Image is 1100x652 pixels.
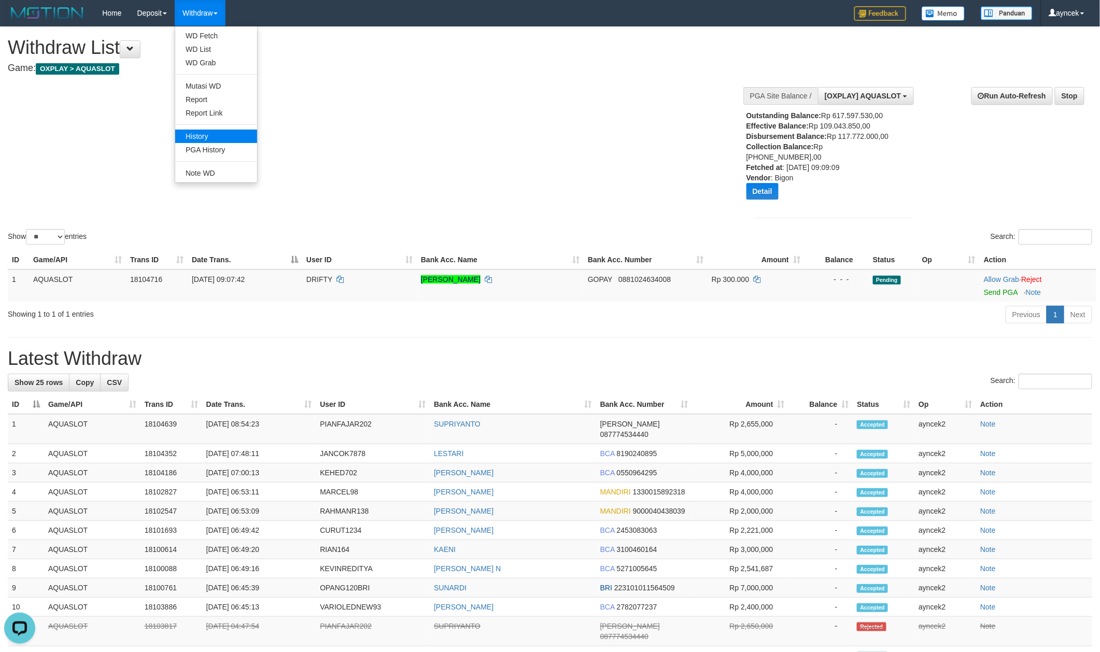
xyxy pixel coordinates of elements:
span: Accepted [857,450,888,459]
th: Date Trans.: activate to sort column descending [188,250,302,270]
span: BCA [600,526,615,534]
span: BCA [600,603,615,611]
a: PGA History [175,143,257,157]
td: [DATE] 04:47:54 [202,617,316,646]
a: KAENI [434,545,456,554]
button: [OXPLAY] AQUASLOT [818,87,914,105]
th: Amount: activate to sort column ascending [693,395,789,414]
td: AQUASLOT [44,540,140,559]
a: [PERSON_NAME] [421,275,481,284]
td: AQUASLOT [44,617,140,646]
td: [DATE] 06:45:39 [202,578,316,598]
td: Rp 2,650,000 [693,617,789,646]
a: Show 25 rows [8,374,69,391]
th: Status: activate to sort column ascending [853,395,914,414]
div: Rp 617.597.530,00 Rp 109.043.850,00 Rp 117.772.000,00 Rp [PHONE_NUMBER],00 : [DATE] 09:09:09 : Bigon [746,110,891,207]
td: [DATE] 06:45:13 [202,598,316,617]
td: Rp 2,655,000 [693,414,789,444]
td: [DATE] 07:48:11 [202,444,316,463]
td: CURUT1234 [316,521,430,540]
span: MANDIRI [600,507,631,515]
td: - [789,483,853,502]
span: Accepted [857,527,888,535]
span: Copy 8190240895 to clipboard [617,449,657,458]
div: PGA Site Balance / [743,87,818,105]
a: [PERSON_NAME] [434,469,493,477]
td: ayncek2 [914,521,976,540]
a: [PERSON_NAME] [434,526,493,534]
td: RAHMANR138 [316,502,430,521]
a: Note [980,488,996,496]
td: Rp 5,000,000 [693,444,789,463]
td: MARCEL98 [316,483,430,502]
a: Copy [69,374,101,391]
th: Game/API: activate to sort column ascending [44,395,140,414]
b: Effective Balance: [746,122,809,130]
span: Pending [873,276,901,285]
td: - [789,540,853,559]
select: Showentries [26,229,65,245]
a: [PERSON_NAME] [434,603,493,611]
td: AQUASLOT [44,598,140,617]
span: Copy [76,378,94,387]
a: Note WD [175,166,257,180]
b: Collection Balance: [746,143,814,151]
th: Balance [805,250,869,270]
th: Game/API: activate to sort column ascending [29,250,126,270]
a: [PERSON_NAME] N [434,564,501,573]
a: Note [980,603,996,611]
a: SUPRIYANTO [434,420,481,428]
td: - [789,578,853,598]
span: Copy 0881024634008 to clipboard [618,275,671,284]
span: 18104716 [130,275,162,284]
th: Date Trans.: activate to sort column ascending [202,395,316,414]
span: [PERSON_NAME] [600,622,660,630]
span: Copy 087774534440 to clipboard [600,430,648,438]
td: PIANFAJAR202 [316,617,430,646]
a: Note [980,449,996,458]
td: 2 [8,444,44,463]
td: AQUASLOT [44,483,140,502]
th: Status [869,250,918,270]
td: Rp 2,000,000 [693,502,789,521]
th: Action [976,395,1092,414]
span: Accepted [857,488,888,497]
td: JANCOK7878 [316,444,430,463]
td: 4 [8,483,44,502]
a: [PERSON_NAME] [434,507,493,515]
td: 18101693 [140,521,202,540]
td: - [789,617,853,646]
a: Previous [1006,306,1047,323]
td: ayncek2 [914,540,976,559]
th: Op: activate to sort column ascending [918,250,980,270]
a: Report Link [175,106,257,120]
td: [DATE] 07:00:13 [202,463,316,483]
th: ID [8,250,29,270]
img: Feedback.jpg [854,6,906,21]
b: Outstanding Balance: [746,111,822,120]
h1: Withdraw List [8,37,723,58]
span: Accepted [857,565,888,574]
td: ayncek2 [914,578,976,598]
td: Rp 4,000,000 [693,463,789,483]
span: · [984,275,1021,284]
span: Rp 300.000 [712,275,749,284]
span: [PERSON_NAME] [600,420,660,428]
span: Copy 087774534440 to clipboard [600,632,648,641]
div: Showing 1 to 1 of 1 entries [8,305,450,319]
span: Accepted [857,546,888,555]
td: 8 [8,559,44,578]
td: ayncek2 [914,598,976,617]
td: · [980,270,1096,302]
span: BCA [600,564,615,573]
a: Note [980,564,996,573]
td: 18103817 [140,617,202,646]
td: 18104639 [140,414,202,444]
span: BCA [600,469,615,477]
td: AQUASLOT [44,414,140,444]
a: LESTARI [434,449,463,458]
td: VARIOLEDNEW93 [316,598,430,617]
th: Trans ID: activate to sort column ascending [140,395,202,414]
td: AQUASLOT [44,463,140,483]
a: Allow Grab [984,275,1019,284]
